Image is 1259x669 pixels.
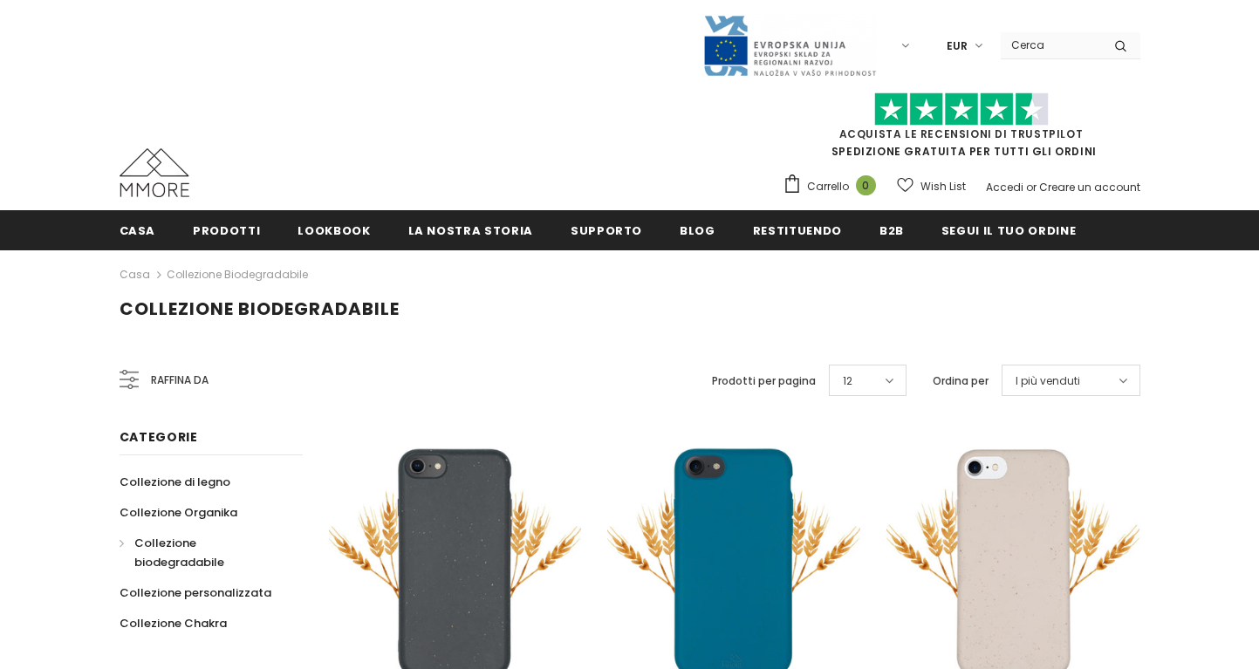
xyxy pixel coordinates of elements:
span: Categorie [120,428,198,446]
a: Collezione Organika [120,497,237,528]
span: 12 [843,372,852,390]
img: Javni Razpis [702,14,877,78]
a: B2B [879,210,904,249]
a: Segui il tuo ordine [941,210,1076,249]
img: Fidati di Pilot Stars [874,92,1049,126]
span: Casa [120,222,156,239]
span: 0 [856,175,876,195]
a: Lookbook [298,210,370,249]
label: Ordina per [933,372,989,390]
a: Wish List [897,171,966,201]
a: Accedi [986,180,1023,195]
span: Raffina da [151,371,209,390]
a: Prodotti [193,210,260,249]
span: I più venduti [1016,372,1080,390]
span: Carrello [807,178,849,195]
input: Search Site [1001,32,1101,58]
img: Casi MMORE [120,148,189,197]
a: La nostra storia [408,210,533,249]
span: Collezione biodegradabile [120,297,400,321]
a: Collezione di legno [120,467,230,497]
a: Collezione biodegradabile [167,267,308,282]
span: Blog [680,222,715,239]
a: Acquista le recensioni di TrustPilot [839,126,1084,141]
span: La nostra storia [408,222,533,239]
a: Collezione biodegradabile [120,528,284,577]
span: Collezione Chakra [120,615,227,631]
span: EUR [947,38,968,55]
span: supporto [571,222,642,239]
span: SPEDIZIONE GRATUITA PER TUTTI GLI ORDINI [783,100,1140,159]
span: Collezione di legno [120,474,230,490]
span: Collezione Organika [120,504,237,521]
a: supporto [571,210,642,249]
a: Casa [120,210,156,249]
a: Collezione Chakra [120,608,227,638]
span: Restituendo [753,222,842,239]
span: Collezione personalizzata [120,584,271,601]
a: Carrello 0 [783,174,885,200]
label: Prodotti per pagina [712,372,816,390]
a: Collezione personalizzata [120,577,271,608]
span: Wish List [920,178,966,195]
span: Lookbook [298,222,370,239]
a: Restituendo [753,210,842,249]
a: Javni Razpis [702,38,877,52]
span: Prodotti [193,222,260,239]
span: or [1026,180,1037,195]
span: Collezione biodegradabile [134,535,224,570]
a: Casa [120,264,150,285]
a: Creare un account [1039,180,1140,195]
span: Segui il tuo ordine [941,222,1076,239]
span: B2B [879,222,904,239]
a: Blog [680,210,715,249]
